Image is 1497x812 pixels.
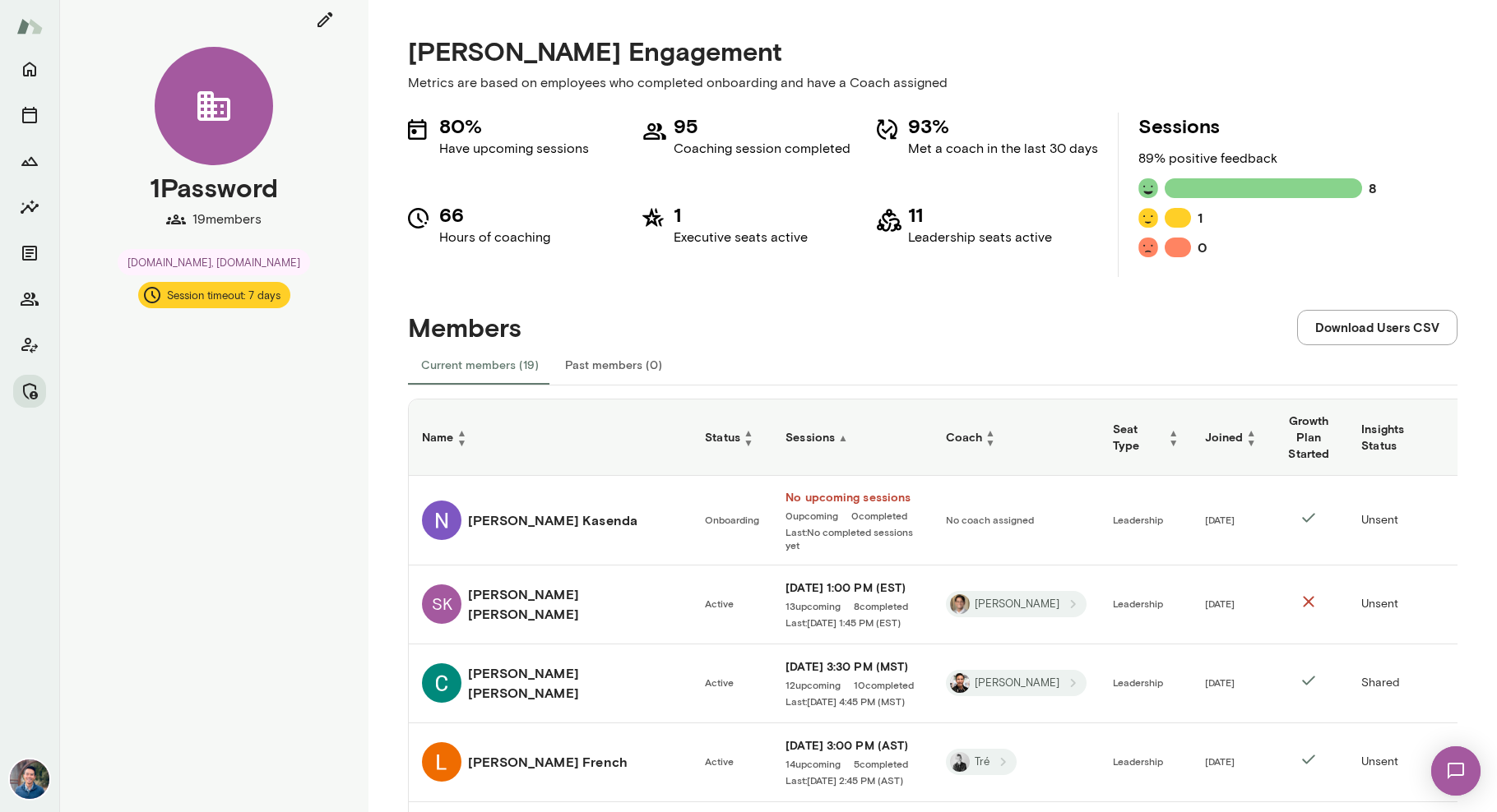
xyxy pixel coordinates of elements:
div: Tré WrightTré [946,749,1017,775]
p: 19 members [192,210,262,229]
a: [DATE] 1:00 PM (EST) [786,579,919,596]
a: 10completed [854,678,914,691]
span: ▼ [457,437,466,447]
button: Insights [13,191,46,224]
span: ▼ [985,437,995,447]
img: Lyndsey French [422,742,461,782]
img: feedback icon [1138,238,1158,257]
span: ▲ [744,427,753,437]
span: [DATE] [1205,755,1235,767]
a: SK[PERSON_NAME] [PERSON_NAME] [422,584,679,624]
button: Members [13,283,46,316]
a: Nadia Kasenda[PERSON_NAME] Kasenda [422,501,679,540]
h6: [PERSON_NAME] Kasenda [468,510,637,530]
p: Leadership seats active [908,228,1052,247]
a: Last:No completed sessions yet [786,525,919,551]
h6: Name [422,427,679,447]
span: Active [705,597,734,609]
span: Last: [DATE] 1:45 PM (EST) [786,616,901,629]
span: ▲ [985,427,995,437]
a: 12upcoming [786,678,841,691]
button: Sessions [13,99,46,131]
span: [PERSON_NAME] [965,676,1069,691]
td: Unsent [1348,565,1451,644]
img: Alex Yu [10,759,49,799]
span: [DATE] [1205,597,1235,609]
span: [PERSON_NAME] [965,597,1069,612]
p: Hours of coaching [439,228,550,247]
span: Leadership [1113,514,1163,525]
span: Active [705,755,734,767]
h6: Coach [946,427,1087,447]
img: Nadia Kasenda [422,501,461,540]
p: 89 % positive feedback [1138,149,1377,168]
img: Mento [16,11,43,42]
h5: 11 [908,201,1052,228]
div: SK [422,584,461,624]
h5: 1 [674,201,808,228]
span: 13 upcoming [786,599,841,612]
span: ▲ [1169,427,1179,437]
a: 0completed [851,509,907,522]
h5: Sessions [1138,113,1377,139]
h6: Joined [1205,427,1257,447]
button: edit [308,2,342,37]
p: Metrics are based on employees who completed onboarding and have a Coach assigned [408,73,1458,93]
p: Have upcoming sessions [439,139,589,159]
p: Executive seats active [674,228,808,247]
p: Met a coach in the last 30 days [908,139,1098,159]
p: Coaching session completed [674,139,850,159]
h6: 1 [1198,208,1203,228]
a: 8completed [854,599,908,612]
img: Albert Villarde [950,673,970,693]
a: 13upcoming [786,599,841,612]
span: ▼ [744,437,753,447]
span: Onboarding [705,514,759,525]
div: Albert Villarde[PERSON_NAME] [946,670,1087,696]
h5: 80% [439,113,589,139]
td: Shared [1348,644,1451,723]
span: 14 upcoming [786,757,841,770]
h5: 93% [908,113,1098,139]
img: feedback icon [1138,178,1158,198]
span: ▲ [838,431,848,443]
button: Growth Plan [13,145,46,178]
span: Tré [965,754,999,770]
h4: [PERSON_NAME] Engagement [408,35,1458,67]
a: 0upcoming [786,509,838,522]
a: Last:[DATE] 1:45 PM (EST) [786,616,919,629]
h6: Sessions [786,429,919,445]
a: [DATE] 3:30 PM (MST) [786,658,919,675]
span: ▲ [457,427,466,437]
button: Past members (0) [552,345,675,385]
h6: Seat Type [1113,421,1179,454]
h6: 0 [1198,238,1207,257]
h6: Insights Status [1361,421,1438,454]
h4: Members [408,311,521,343]
a: Last:[DATE] 2:45 PM (AST) [786,773,919,787]
span: [DATE] [1205,676,1235,688]
span: ▲ [1246,427,1256,437]
span: 5 completed [854,757,908,770]
span: Active [705,676,734,688]
button: Manage [13,375,46,408]
a: [DATE] 3:00 PM (AST) [786,737,919,754]
span: ▼ [1169,437,1179,447]
a: No upcoming sessions [786,489,919,505]
span: 8 completed [854,599,908,612]
button: Documents [13,237,46,270]
a: 5completed [854,757,908,770]
span: 0 completed [851,509,907,522]
h5: 66 [439,201,550,228]
span: Last: No completed sessions yet [786,525,919,551]
span: Last: [DATE] 4:45 PM (MST) [786,694,905,708]
a: Christina Brady[PERSON_NAME] [PERSON_NAME] [422,663,679,703]
h4: 1Password [150,172,278,203]
button: Current members (19) [408,345,552,385]
h6: [PERSON_NAME] [PERSON_NAME] [468,663,679,703]
button: Home [13,53,46,85]
img: Tré Wright [950,752,970,772]
span: Leadership [1113,676,1163,688]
